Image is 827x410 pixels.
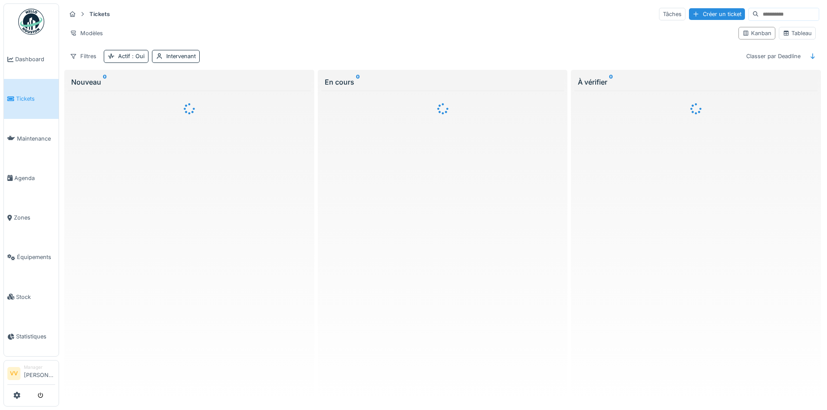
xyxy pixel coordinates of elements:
div: Classer par Deadline [742,50,804,62]
div: En cours [325,77,561,87]
a: Zones [4,198,59,237]
strong: Tickets [86,10,113,18]
div: Actif [118,52,145,60]
div: Créer un ticket [689,8,745,20]
span: Agenda [14,174,55,182]
span: Dashboard [15,55,55,63]
span: Stock [16,293,55,301]
div: Nouveau [71,77,307,87]
div: Tableau [783,29,812,37]
a: Équipements [4,237,59,277]
span: Zones [14,213,55,222]
li: VV [7,367,20,380]
div: Tâches [659,8,685,20]
img: Badge_color-CXgf-gQk.svg [18,9,44,35]
a: Agenda [4,158,59,198]
span: Équipements [17,253,55,261]
div: Kanban [742,29,771,37]
span: Tickets [16,95,55,103]
a: Stock [4,277,59,317]
span: Maintenance [17,134,55,143]
a: Statistiques [4,317,59,356]
div: Modèles [66,27,107,39]
div: Filtres [66,50,100,62]
a: Tickets [4,79,59,118]
li: [PERSON_NAME] [24,364,55,383]
a: Dashboard [4,39,59,79]
div: Manager [24,364,55,371]
div: Intervenant [166,52,196,60]
span: : Oui [130,53,145,59]
sup: 0 [103,77,107,87]
span: Statistiques [16,332,55,341]
div: À vérifier [578,77,814,87]
a: Maintenance [4,119,59,158]
sup: 0 [609,77,613,87]
a: VV Manager[PERSON_NAME] [7,364,55,385]
sup: 0 [356,77,360,87]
